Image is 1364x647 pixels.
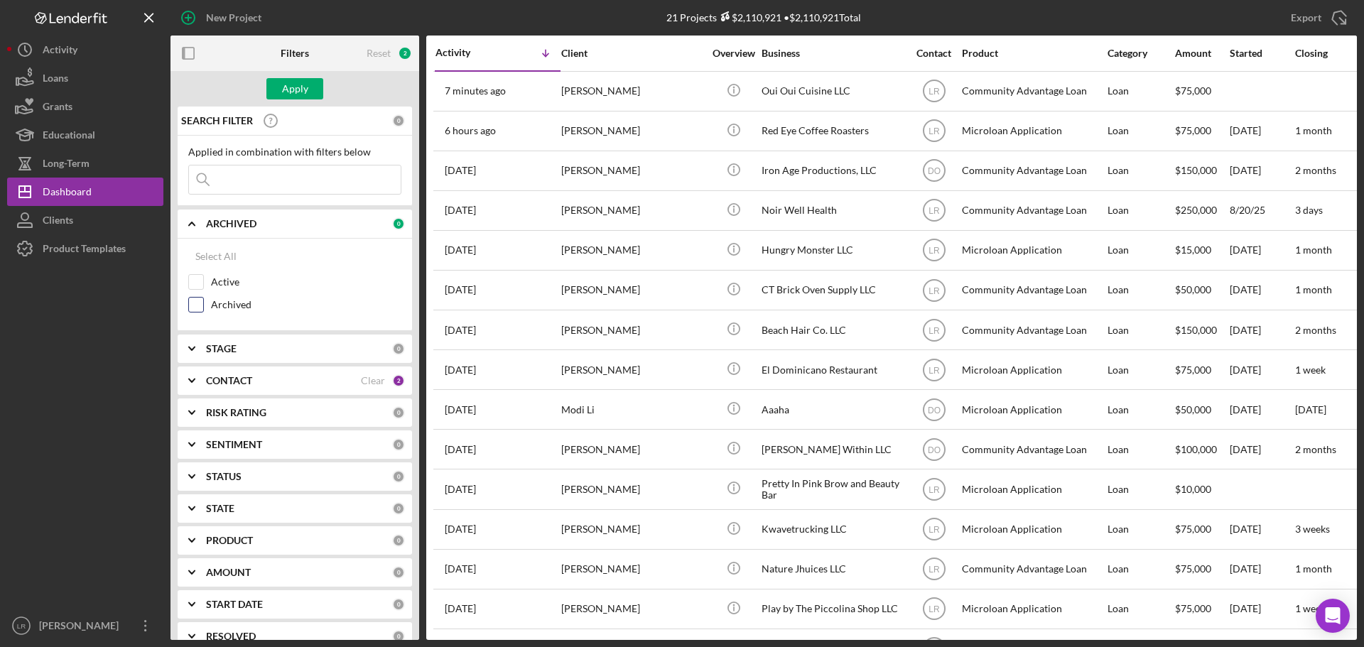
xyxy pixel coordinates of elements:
text: DO [928,445,941,455]
div: [DATE] [1230,391,1294,428]
div: [DATE] [1230,232,1294,269]
div: Long-Term [43,149,90,181]
button: Apply [266,78,323,99]
text: LR [929,525,940,535]
div: Play by The Piccolina Shop LLC [762,590,904,628]
div: Loan [1108,192,1174,229]
text: LR [929,87,940,97]
div: [DATE] [1230,152,1294,190]
b: RISK RATING [206,407,266,418]
time: 2025-09-25 18:11 [445,364,476,376]
time: 2025-09-03 08:59 [445,563,476,575]
div: Overview [707,48,760,59]
time: 2025-09-26 16:10 [445,244,476,256]
div: Loan [1108,311,1174,349]
div: Loan [1108,152,1174,190]
text: LR [929,365,940,375]
div: 0 [392,406,405,419]
div: [PERSON_NAME] [36,611,128,643]
b: AMOUNT [206,567,251,578]
text: LR [929,604,940,614]
div: [PERSON_NAME] [561,112,703,150]
div: Product Templates [43,234,126,266]
time: 2025-09-26 03:52 [445,325,476,336]
div: Microloan Application [962,351,1104,388]
div: Reset [367,48,391,59]
div: 0 [392,114,405,127]
div: Community Advantage Loan [962,271,1104,309]
div: [PERSON_NAME] [561,192,703,229]
div: Oui Oui Cuisine LLC [762,72,904,110]
a: Activity [7,36,163,64]
button: Loans [7,64,163,92]
div: 0 [392,342,405,355]
div: Aaaha [762,391,904,428]
div: Started [1230,48,1294,59]
div: Community Advantage Loan [962,550,1104,588]
time: 1 month [1295,124,1332,136]
time: 1 month [1295,283,1332,295]
div: 0 [392,217,405,230]
time: 1 month [1295,562,1332,575]
div: Dashboard [43,178,92,210]
div: [PERSON_NAME] [561,72,703,110]
text: LR [929,246,940,256]
text: LR [17,622,26,630]
a: Educational [7,121,163,149]
time: 2025-09-14 19:50 [445,444,476,455]
div: Loans [43,64,68,96]
time: 2 months [1295,164,1336,176]
time: 2 months [1295,324,1336,336]
div: [DATE] [1230,311,1294,349]
a: Dashboard [7,178,163,206]
time: 3 days [1295,204,1323,216]
div: [PERSON_NAME] [561,590,703,628]
div: [PERSON_NAME] [561,511,703,548]
time: 2025-09-26 12:14 [445,284,476,295]
div: [PERSON_NAME] [561,550,703,588]
div: [DATE] [1230,351,1294,388]
div: New Project [206,4,261,32]
text: DO [928,166,941,176]
div: Microloan Application [962,112,1104,150]
b: STATUS [206,471,242,482]
span: $150,000 [1175,324,1217,336]
button: New Project [170,4,276,32]
time: 2025-09-10 17:22 [445,484,476,495]
div: Microloan Application [962,232,1104,269]
time: 2025-10-01 01:51 [445,85,506,97]
div: [DATE] [1230,430,1294,468]
div: [DATE] [1230,511,1294,548]
div: $2,110,921 [717,11,781,23]
div: Loan [1108,550,1174,588]
div: [PERSON_NAME] [561,470,703,508]
div: Client [561,48,703,59]
div: [PERSON_NAME] Within LLC [762,430,904,468]
div: [DATE] [1230,590,1294,628]
div: 0 [392,630,405,643]
div: Export [1291,4,1321,32]
div: Red Eye Coffee Roasters [762,112,904,150]
div: 0 [392,534,405,547]
b: ARCHIVED [206,218,256,229]
div: Modi Li [561,391,703,428]
a: Clients [7,206,163,234]
text: LR [929,565,940,575]
b: SEARCH FILTER [181,115,253,126]
text: LR [929,286,940,295]
div: [PERSON_NAME] [561,430,703,468]
b: SENTIMENT [206,439,262,450]
div: Iron Age Productions, LLC [762,152,904,190]
div: 0 [392,470,405,483]
div: Community Advantage Loan [962,311,1104,349]
b: STAGE [206,343,237,354]
div: Loan [1108,470,1174,508]
button: Grants [7,92,163,121]
div: Loan [1108,430,1174,468]
time: 3 weeks [1295,523,1330,535]
time: 2025-09-03 17:57 [445,523,476,535]
div: [DATE] [1230,112,1294,150]
time: [DATE] [1295,403,1326,415]
time: 2025-08-26 21:07 [445,603,476,614]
